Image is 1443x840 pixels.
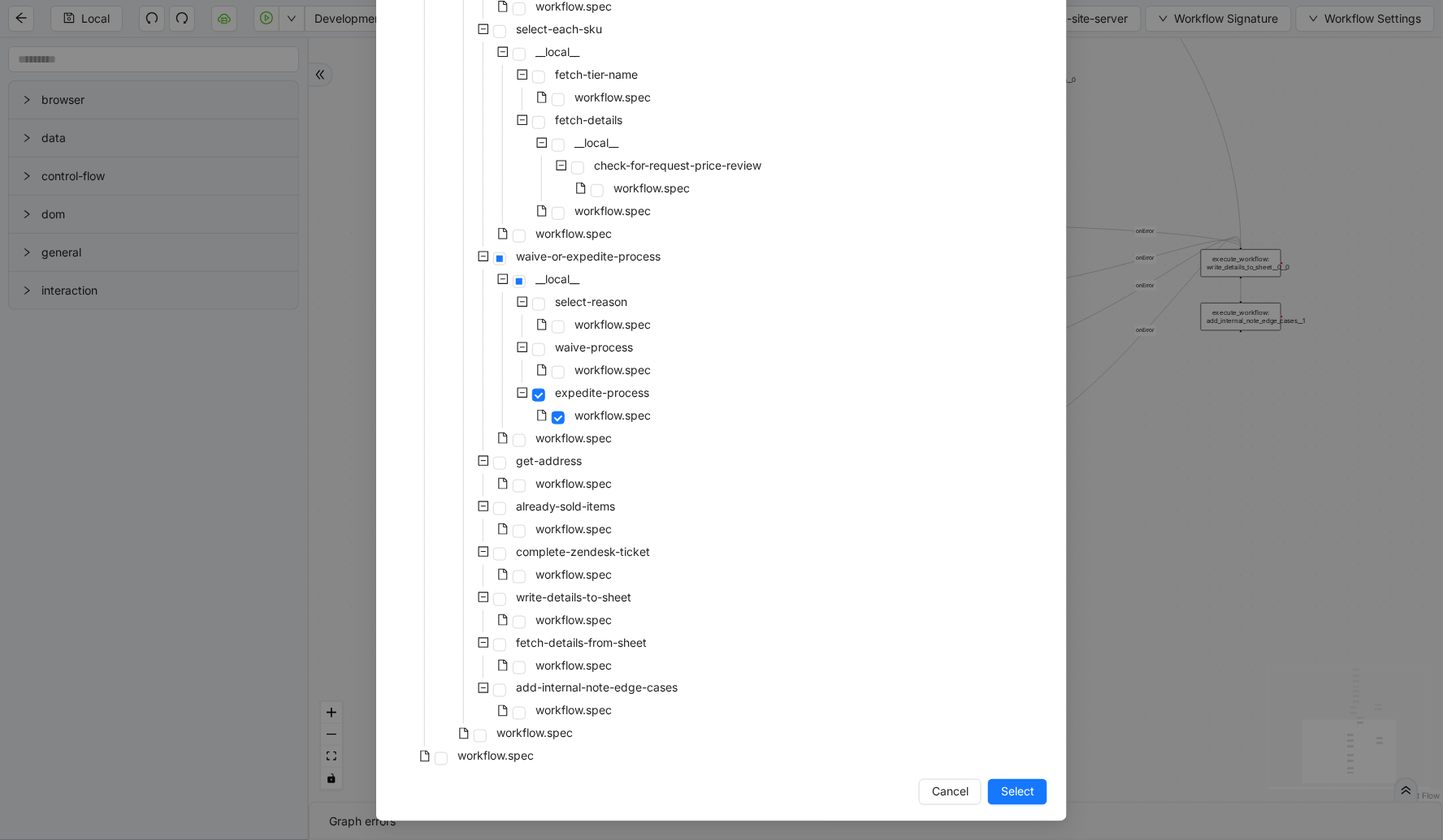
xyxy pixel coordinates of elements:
span: workflow.spec [457,749,534,763]
span: workflow.spec [574,317,651,331]
button: Select [988,779,1047,805]
span: minus-square [478,24,489,35]
span: workflow.spec [571,88,654,107]
span: __local__ [535,45,579,58]
span: fetch-details [555,113,622,127]
span: workflow.spec [532,224,615,243]
span: workflow.spec [535,522,612,536]
span: workflow.spec [574,90,651,104]
span: fetch-details-from-sheet [513,633,650,653]
span: add-internal-note-edge-cases [513,678,681,698]
span: workflow.spec [493,724,576,743]
span: workflow.spec [574,408,651,422]
span: already-sold-items [516,499,615,513]
span: fetch-details-from-sheet [516,635,647,649]
span: waive-process [552,338,636,357]
span: minus-square [517,342,528,353]
span: file [536,319,548,330]
span: file [458,728,470,739]
span: workflow.spec [532,656,615,675]
span: file [497,705,509,717]
span: minus-square [517,114,528,126]
span: minus-square [478,546,489,558]
span: minus-square [478,592,489,603]
span: fetch-tier-name [552,65,641,84]
span: workflow.spec [535,431,612,445]
span: workflow.spec [535,704,612,717]
button: Cancel [919,779,981,805]
span: workflow.spec [532,429,615,448]
span: check-for-request-price-review [594,158,761,172]
span: minus-square [478,501,489,512]
span: waive-or-expedite-process [513,247,664,266]
span: __local__ [574,136,618,149]
span: file [497,228,509,239]
span: workflow.spec [454,747,537,766]
span: check-for-request-price-review [591,156,765,175]
span: Select [1001,783,1034,801]
span: workflow.spec [571,201,654,221]
span: select-reason [555,295,627,308]
span: minus-square [517,387,528,398]
span: get-address [513,451,585,471]
span: add-internal-note-edge-cases [516,681,678,695]
span: select-reason [552,292,630,312]
span: already-sold-items [513,497,618,516]
span: fetch-details [552,110,626,130]
span: file [497,660,509,671]
span: file [419,751,431,762]
span: workflow.spec [532,474,615,493]
span: minus-square [517,69,528,80]
span: workflow.spec [532,565,615,584]
span: workflow.spec [532,519,615,539]
span: expedite-process [555,386,649,399]
span: workflow.spec [532,610,615,630]
span: minus-square [478,251,489,262]
span: file [497,1,509,12]
span: expedite-process [552,383,652,403]
span: minus-square [517,296,528,308]
span: workflow.spec [571,406,654,425]
span: workflow.spec [496,726,573,740]
span: minus-square [497,46,509,58]
span: file [497,569,509,580]
span: workflow.spec [535,567,612,581]
span: workflow.spec [535,476,612,490]
span: workflow.spec [574,363,651,377]
span: file [497,614,509,626]
span: minus-square [478,683,489,694]
span: workflow.spec [535,226,612,240]
span: __local__ [532,42,583,62]
span: workflow.spec [571,360,654,380]
span: waive-or-expedite-process [516,249,661,263]
span: __local__ [532,269,583,289]
span: __local__ [535,272,579,286]
span: minus-square [497,274,509,285]
span: workflow.spec [613,181,690,195]
span: minus-square [556,160,567,171]
span: select-each-sku [513,19,605,39]
span: file [497,478,509,489]
span: select-each-sku [516,22,602,36]
span: fetch-tier-name [555,67,638,81]
span: file [536,410,548,421]
span: file [536,205,548,217]
span: file [497,523,509,535]
span: file [575,183,587,194]
span: complete-zendesk-ticket [513,542,653,562]
span: Cancel [932,783,968,801]
span: get-address [516,454,582,467]
span: workflow.spec [571,315,654,334]
span: minus-square [478,455,489,467]
span: file [497,433,509,444]
span: complete-zendesk-ticket [516,545,650,558]
span: workflow.spec [574,204,651,218]
span: workflow.spec [532,701,615,721]
span: minus-square [478,637,489,648]
span: write-details-to-sheet [516,590,631,604]
span: write-details-to-sheet [513,588,635,607]
span: minus-square [536,137,548,149]
span: file [536,364,548,376]
span: workflow.spec [610,179,693,198]
span: workflow.spec [535,658,612,672]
